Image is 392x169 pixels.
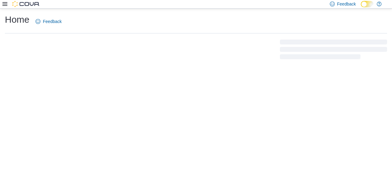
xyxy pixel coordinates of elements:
input: Dark Mode [361,1,374,7]
span: Feedback [43,18,62,25]
a: Feedback [33,15,64,28]
span: Feedback [337,1,356,7]
span: Loading [280,41,387,60]
img: Cova [12,1,40,7]
h1: Home [5,13,29,26]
